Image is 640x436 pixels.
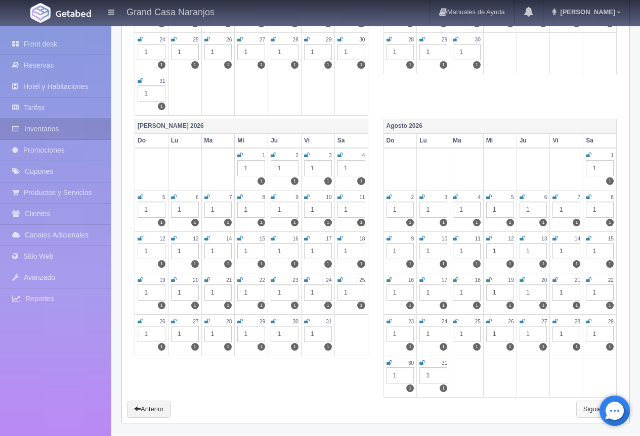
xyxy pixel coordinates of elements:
[158,302,165,309] label: 1
[337,44,365,60] div: 1
[357,219,365,226] label: 1
[304,160,332,176] div: 1
[171,284,199,301] div: 1
[135,119,368,134] th: [PERSON_NAME] 2026
[204,202,232,218] div: 1
[237,326,265,342] div: 1
[204,44,232,60] div: 1
[295,153,298,158] small: 2
[191,61,199,69] label: 1
[271,44,298,60] div: 1
[440,384,447,392] label: 1
[539,260,547,268] label: 1
[408,37,414,42] small: 28
[357,61,365,69] label: 1
[271,202,298,218] div: 1
[552,326,580,342] div: 1
[158,343,165,351] label: 1
[506,343,514,351] label: 1
[224,343,232,351] label: 1
[293,37,298,42] small: 28
[158,219,165,226] label: 1
[387,202,414,218] div: 1
[387,243,414,259] div: 1
[337,243,365,259] div: 1
[586,243,614,259] div: 1
[473,61,481,69] label: 1
[586,202,614,218] div: 1
[126,5,215,18] h4: Grand Casa Naranjos
[271,160,298,176] div: 1
[271,243,298,259] div: 1
[204,326,232,342] div: 1
[442,236,447,241] small: 10
[260,277,265,283] small: 22
[475,277,481,283] small: 18
[193,277,198,283] small: 20
[419,367,447,383] div: 1
[196,195,199,200] small: 6
[406,384,414,392] label: 1
[171,243,199,259] div: 1
[237,202,265,218] div: 1
[576,401,624,418] a: Siguiente
[411,195,414,200] small: 2
[162,195,165,200] small: 5
[606,302,614,309] label: 1
[520,326,547,342] div: 1
[237,243,265,259] div: 1
[573,343,580,351] label: 1
[478,195,481,200] small: 4
[262,153,265,158] small: 1
[168,133,201,148] th: Lu
[260,37,265,42] small: 27
[508,319,514,324] small: 26
[337,202,365,218] div: 1
[291,260,298,268] label: 1
[258,219,265,226] label: 1
[444,195,447,200] small: 3
[326,195,331,200] small: 10
[324,219,332,226] label: 1
[262,195,265,200] small: 8
[138,243,165,259] div: 1
[611,195,614,200] small: 8
[304,284,332,301] div: 1
[258,61,265,69] label: 1
[291,219,298,226] label: 1
[324,177,332,185] label: 1
[357,302,365,309] label: 1
[56,10,91,17] img: Getabed
[159,78,165,84] small: 31
[539,343,547,351] label: 1
[138,326,165,342] div: 1
[159,236,165,241] small: 12
[442,319,447,324] small: 24
[326,236,331,241] small: 17
[558,8,615,16] span: [PERSON_NAME]
[506,260,514,268] label: 1
[473,260,481,268] label: 1
[419,284,447,301] div: 1
[539,302,547,309] label: 1
[520,284,547,301] div: 1
[486,284,514,301] div: 1
[171,326,199,342] div: 1
[260,236,265,241] small: 15
[608,236,614,241] small: 15
[359,236,365,241] small: 18
[226,236,232,241] small: 14
[359,37,365,42] small: 30
[291,302,298,309] label: 1
[337,284,365,301] div: 1
[171,44,199,60] div: 1
[138,202,165,218] div: 1
[408,277,414,283] small: 16
[201,133,235,148] th: Ma
[608,319,614,324] small: 29
[453,326,481,342] div: 1
[520,202,547,218] div: 1
[135,133,168,148] th: Do
[334,133,368,148] th: Sa
[304,202,332,218] div: 1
